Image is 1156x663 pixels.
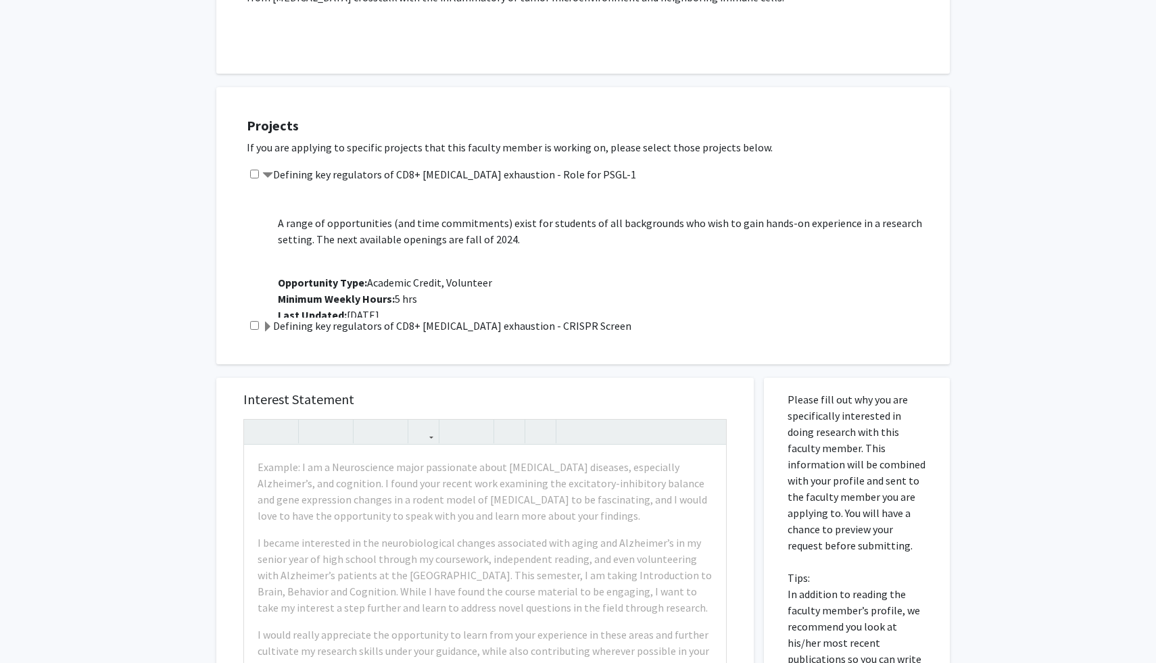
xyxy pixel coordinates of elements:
[247,117,299,134] strong: Projects
[278,292,417,305] span: 5 hrs
[262,318,631,334] label: Defining key regulators of CD8+ [MEDICAL_DATA] exhaustion - CRISPR Screen
[10,602,57,653] iframe: Chat
[243,391,727,408] h5: Interest Statement
[381,420,404,443] button: Subscript
[278,276,367,289] b: Opportunity Type:
[529,420,552,443] button: Insert horizontal rule
[302,420,326,443] button: Strong (Ctrl + B)
[326,420,350,443] button: Emphasis (Ctrl + I)
[258,535,713,616] p: I became interested in the neurobiological changes associated with aging and Alzheimer’s in my se...
[498,420,521,443] button: Remove format
[278,292,395,305] b: Minimum Weekly Hours:
[271,420,295,443] button: Redo (Ctrl + Y)
[258,459,713,524] p: Example: I am a Neuroscience major passionate about [MEDICAL_DATA] diseases, especially Alzheimer...
[278,308,347,322] b: Last Updated:
[262,166,636,182] label: Defining key regulators of CD8+ [MEDICAL_DATA] exhaustion - Role for PSGL-1
[443,420,466,443] button: Unordered list
[412,420,435,443] button: Link
[466,420,490,443] button: Ordered list
[247,420,271,443] button: Undo (Ctrl + Z)
[278,276,492,289] span: Academic Credit, Volunteer
[699,420,723,443] button: Fullscreen
[247,139,936,155] p: If you are applying to specific projects that this faculty member is working on, please select th...
[278,215,936,247] p: A range of opportunities (and time commitments) exist for students of all backgrounds who wish to...
[357,420,381,443] button: Superscript
[278,308,379,322] span: [DATE]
